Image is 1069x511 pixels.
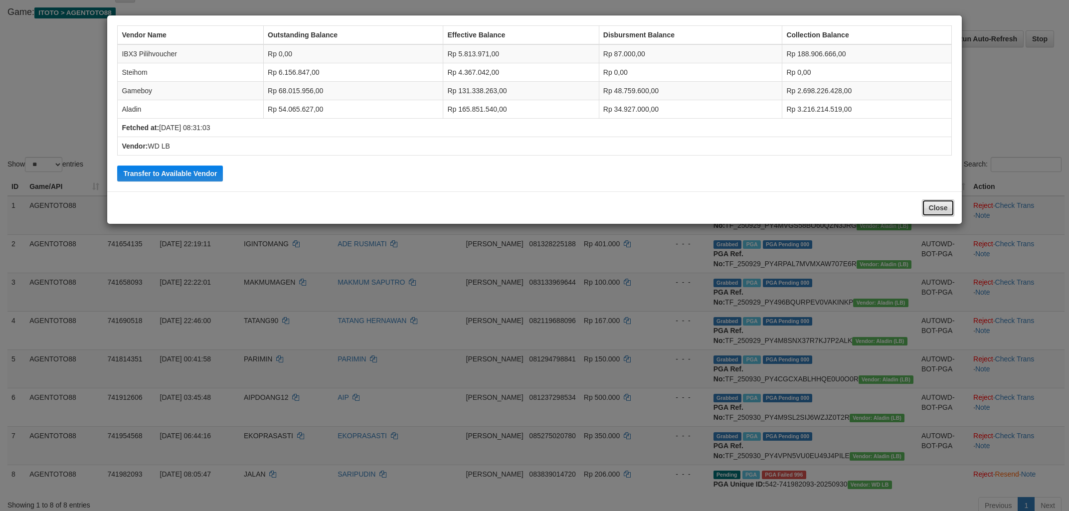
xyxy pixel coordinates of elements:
td: Rp 131.338.263,00 [443,82,599,100]
b: Vendor: [122,142,148,150]
td: Gameboy [118,82,264,100]
td: Rp 3.216.214.519,00 [782,100,951,119]
td: Rp 2.698.226.428,00 [782,82,951,100]
td: IBX3 Pilihvoucher [118,44,264,63]
td: WD LB [118,137,951,156]
td: Rp 0,00 [782,63,951,82]
th: Vendor Name [118,26,264,45]
td: Rp 34.927.000,00 [599,100,782,119]
td: Steihom [118,63,264,82]
td: Rp 0,00 [599,63,782,82]
td: Rp 0,00 [264,44,443,63]
th: Outstanding Balance [264,26,443,45]
td: Rp 188.906.666,00 [782,44,951,63]
td: Aladin [118,100,264,119]
td: Rp 48.759.600,00 [599,82,782,100]
td: Rp 6.156.847,00 [264,63,443,82]
td: Rp 54.065.627,00 [264,100,443,119]
th: Disbursment Balance [599,26,782,45]
button: Close [922,199,954,216]
b: Fetched at: [122,124,159,132]
td: [DATE] 08:31:03 [118,119,951,137]
th: Effective Balance [443,26,599,45]
td: Rp 4.367.042,00 [443,63,599,82]
td: Rp 87.000,00 [599,44,782,63]
td: Rp 68.015.956,00 [264,82,443,100]
td: Rp 5.813.971,00 [443,44,599,63]
th: Collection Balance [782,26,951,45]
td: Rp 165.851.540,00 [443,100,599,119]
